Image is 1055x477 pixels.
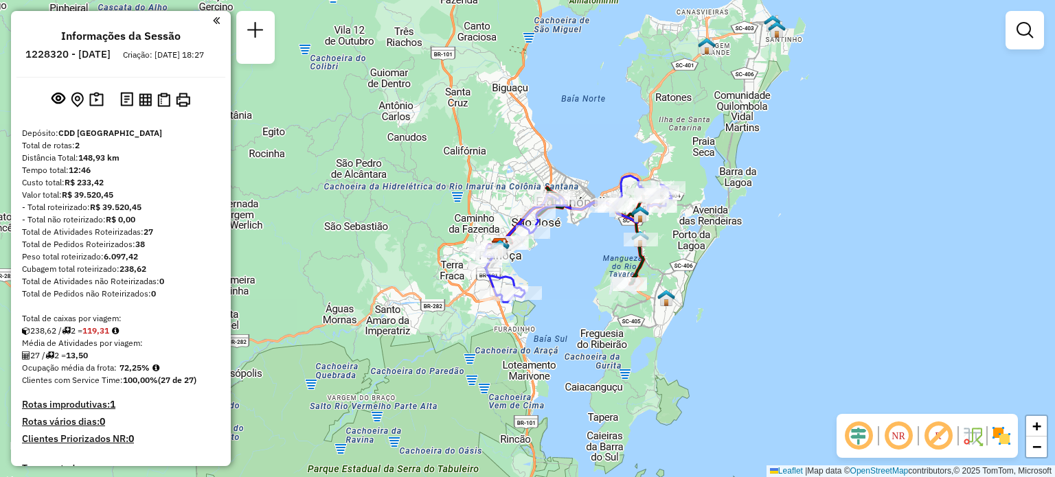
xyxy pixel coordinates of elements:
a: Nova sessão e pesquisa [242,16,269,47]
strong: 0 [128,432,134,445]
button: Centralizar mapa no depósito ou ponto de apoio [68,89,87,110]
strong: 72,25% [120,362,150,373]
div: Distância Total: [22,152,220,164]
div: 27 / 2 = [22,349,220,362]
strong: 0 [151,288,156,299]
strong: R$ 0,00 [106,214,135,224]
div: Média de Atividades por viagem: [22,337,220,349]
span: − [1032,438,1041,455]
img: 712 UDC Full Palhoça [491,239,509,257]
span: Ocultar deslocamento [842,419,875,452]
strong: 27 [144,226,153,237]
button: Exibir sessão original [49,89,68,110]
h4: Transportadoras [22,463,220,474]
strong: CDD [GEOGRAPHIC_DATA] [58,128,162,138]
button: Logs desbloquear sessão [117,89,136,110]
i: Total de Atividades [22,351,30,360]
em: Média calculada utilizando a maior ocupação (%Peso ou %Cubagem) de cada rota da sessão. Rotas cro... [152,364,159,372]
img: FAD - Vargem Grande [698,37,716,55]
div: Total de rotas: [22,139,220,152]
button: Imprimir Rotas [173,90,193,110]
div: Total de Atividades não Roteirizadas: [22,275,220,288]
strong: 2 [75,140,80,150]
strong: 1 [110,398,115,410]
strong: 0 [100,415,105,428]
div: Criação: [DATE] 18:27 [117,49,209,61]
img: Exibir/Ocultar setores [990,425,1012,447]
strong: (27 de 27) [158,375,196,385]
strong: 6.097,42 [104,251,138,261]
img: PA Ilha [764,14,782,32]
i: Cubagem total roteirizado [22,327,30,335]
div: Valor total: [22,189,220,201]
strong: R$ 39.520,45 [62,189,113,200]
strong: R$ 39.520,45 [90,202,141,212]
strong: 13,50 [66,350,88,360]
strong: 12:46 [69,165,91,175]
button: Visualizar Romaneio [155,90,173,110]
div: - Total não roteirizado: [22,213,220,226]
img: FAD - Pirajubae [631,230,649,248]
h4: Informações da Sessão [61,30,181,43]
strong: R$ 233,42 [65,177,104,187]
strong: 0 [159,276,164,286]
div: Cubagem total roteirizado: [22,263,220,275]
span: Ocultar NR [882,419,915,452]
strong: 148,93 km [78,152,120,163]
button: Visualizar relatório de Roteirização [136,90,155,108]
h4: Rotas improdutivas: [22,399,220,410]
strong: 119,31 [82,325,109,336]
div: Peso total roteirizado: [22,251,220,263]
div: Map data © contributors,© 2025 TomTom, Microsoft [767,465,1055,477]
div: Total de caixas por viagem: [22,312,220,325]
a: Clique aqui para minimizar o painel [213,12,220,28]
img: Ilha Centro [631,205,649,223]
a: Exibir filtros [1011,16,1039,44]
h4: Rotas vários dias: [22,416,220,428]
div: Total de Pedidos não Roteirizados: [22,288,220,300]
img: 2368 - Warecloud Autódromo [657,289,675,307]
div: Total de Atividades Roteirizadas: [22,226,220,238]
span: + [1032,417,1041,434]
img: 2311 - Warecloud Vargem do Bom Jesus [768,21,786,38]
img: Fluxo de ruas [962,425,984,447]
img: CDD Florianópolis [491,237,509,255]
a: Zoom out [1026,437,1047,457]
div: - Total roteirizado: [22,201,220,213]
span: Clientes com Service Time: [22,375,123,385]
span: Ocupação média da frota: [22,362,117,373]
div: Total de Pedidos Roteirizados: [22,238,220,251]
strong: 100,00% [123,375,158,385]
i: Total de rotas [45,351,54,360]
strong: 38 [135,239,145,249]
div: Tempo total: [22,164,220,176]
i: Meta Caixas/viagem: 172,72 Diferença: -53,41 [112,327,119,335]
a: Leaflet [770,466,803,476]
h4: Clientes Priorizados NR: [22,433,220,445]
strong: 238,62 [120,264,146,274]
div: Depósito: [22,127,220,139]
button: Painel de Sugestão [87,89,106,110]
div: 238,62 / 2 = [22,325,220,337]
i: Total de rotas [62,327,71,335]
span: | [805,466,807,476]
a: Zoom in [1026,416,1047,437]
h6: 1228320 - [DATE] [25,48,111,60]
a: OpenStreetMap [850,466,909,476]
span: Exibir rótulo [922,419,955,452]
div: Custo total: [22,176,220,189]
